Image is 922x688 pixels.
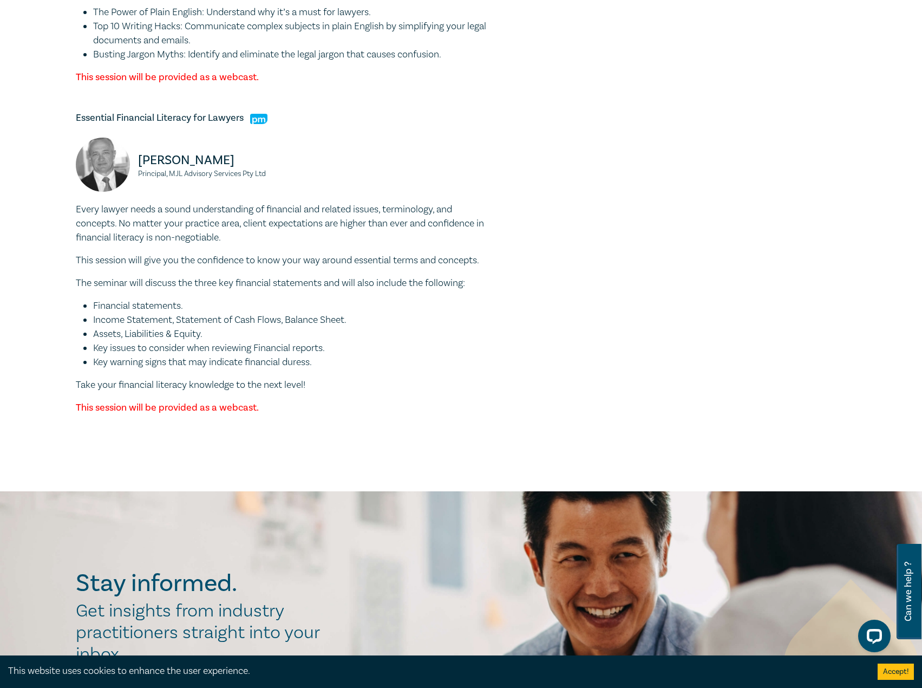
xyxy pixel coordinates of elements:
[76,254,487,268] p: This session will give you the confidence to know your way around essential terms and concepts.
[93,20,487,48] li: Top 10 Writing Hacks: Communicate complex subjects in plain English by simplifying your legal doc...
[93,341,487,355] li: Key issues to consider when reviewing Financial reports.
[93,299,487,313] li: Financial statements.
[93,355,487,369] li: Key warning signs that may indicate financial duress.
[93,313,487,327] li: Income Statement, Statement of Cash Flows, Balance Sheet.
[76,276,487,290] p: The seminar will discuss the three key financial statements and will also include the following:
[8,664,861,678] div: This website uses cookies to enhance the user experience.
[878,664,914,680] button: Accept cookies
[93,48,487,62] li: Busting Jargon Myths: Identify and eliminate the legal jargon that causes confusion.
[138,170,275,178] small: Principal, MJL Advisory Services Pty Ltd
[93,5,487,20] li: The Power of Plain English: Understand why it’s a must for lawyers.
[138,152,275,169] p: [PERSON_NAME]
[76,112,487,125] h5: Essential Financial Literacy for Lawyers
[76,203,487,245] p: Every lawyer needs a sound understanding of financial and related issues, terminology, and concep...
[76,401,259,414] strong: This session will be provided as a webcast.
[93,327,487,341] li: Assets, Liabilities & Equity.
[76,71,257,83] strong: This session will be provided as a webcast
[76,600,331,665] h2: Get insights from industry practitioners straight into your inbox.
[76,378,487,392] p: Take your financial literacy knowledge to the next level!
[250,114,267,124] img: Practice Management & Business Skills
[76,569,331,598] h2: Stay informed.
[76,138,130,192] img: Mark J. Laurie
[903,550,913,633] span: Can we help ?
[849,615,895,661] iframe: LiveChat chat widget
[257,71,259,83] strong: .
